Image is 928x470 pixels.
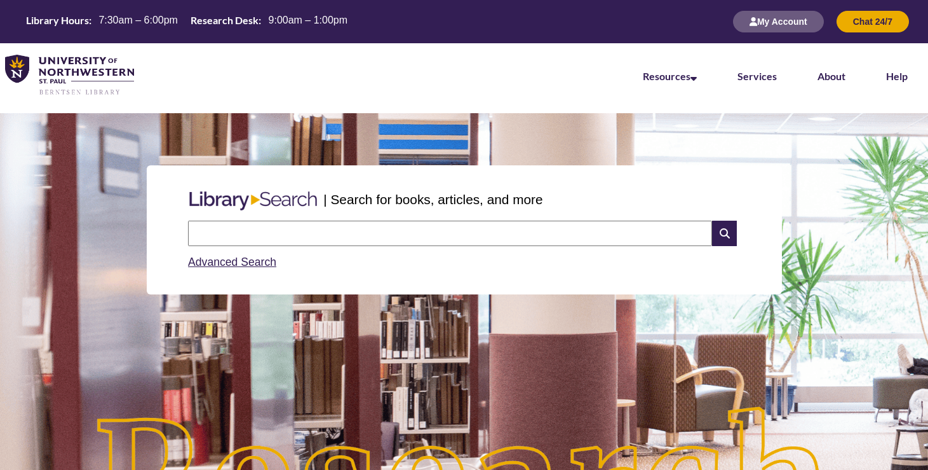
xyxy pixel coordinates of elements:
[733,16,824,27] a: My Account
[817,70,845,82] a: About
[643,70,697,82] a: Resources
[98,15,178,25] span: 7:30am – 6:00pm
[185,13,263,27] th: Research Desk:
[712,221,736,246] i: Search
[323,190,542,209] p: | Search for books, articles, and more
[183,186,323,216] img: Libary Search
[269,15,348,25] span: 9:00am – 1:00pm
[886,70,908,82] a: Help
[837,11,909,32] button: Chat 24/7
[5,55,134,95] img: UNWSP Library Logo
[21,13,93,27] th: Library Hours:
[837,16,909,27] a: Chat 24/7
[733,11,824,32] button: My Account
[21,13,353,31] a: Hours Today
[737,70,777,82] a: Services
[21,13,353,29] table: Hours Today
[188,256,276,268] a: Advanced Search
